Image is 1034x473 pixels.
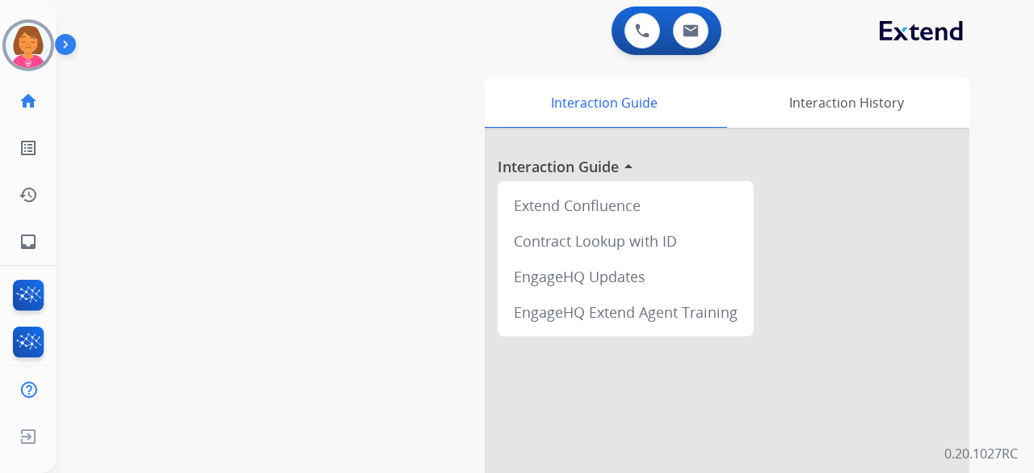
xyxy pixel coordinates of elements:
p: 0.20.1027RC [944,444,1018,463]
div: Interaction Guide [485,78,723,128]
div: Contract Lookup with ID [504,223,747,259]
mat-icon: history [19,185,38,205]
div: Extend Confluence [504,188,747,223]
mat-icon: list_alt [19,138,38,158]
mat-icon: inbox [19,232,38,251]
div: EngageHQ Updates [504,259,747,294]
img: avatar [6,23,51,68]
div: EngageHQ Extend Agent Training [504,294,747,330]
div: Interaction History [723,78,969,128]
mat-icon: home [19,91,38,111]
